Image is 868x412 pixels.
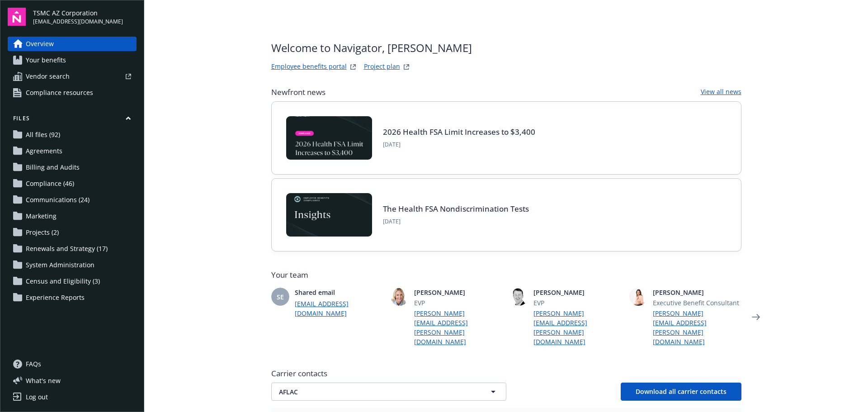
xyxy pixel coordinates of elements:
[271,368,741,379] span: Carrier contacts
[414,288,503,297] span: [PERSON_NAME]
[621,383,741,401] button: Download all carrier contacts
[26,193,90,207] span: Communications (24)
[8,376,75,385] button: What's new
[271,40,472,56] span: Welcome to Navigator , [PERSON_NAME]
[749,310,763,324] a: Next
[295,288,383,297] span: Shared email
[533,288,622,297] span: [PERSON_NAME]
[8,160,137,175] a: Billing and Audits
[295,299,383,318] a: [EMAIL_ADDRESS][DOMAIN_NAME]
[533,298,622,308] span: EVP
[8,144,137,158] a: Agreements
[271,383,506,401] button: AFLAC
[636,387,726,396] span: Download all carrier contacts
[653,298,741,308] span: Executive Benefit Consultant
[8,37,137,51] a: Overview
[26,144,62,158] span: Agreements
[271,62,347,72] a: Employee benefits portal
[26,390,48,404] div: Log out
[26,128,60,142] span: All files (92)
[26,258,94,272] span: System Administration
[364,62,400,72] a: Project plan
[8,128,137,142] a: All files (92)
[653,308,741,346] a: [PERSON_NAME][EMAIL_ADDRESS][PERSON_NAME][DOMAIN_NAME]
[26,69,70,84] span: Vendor search
[629,288,647,306] img: photo
[26,225,59,240] span: Projects (2)
[414,308,503,346] a: [PERSON_NAME][EMAIL_ADDRESS][PERSON_NAME][DOMAIN_NAME]
[653,288,741,297] span: [PERSON_NAME]
[8,242,137,256] a: Renewals and Strategy (17)
[348,62,359,72] a: striveWebsite
[383,141,535,149] span: [DATE]
[8,176,137,191] a: Compliance (46)
[8,258,137,272] a: System Administration
[33,18,123,26] span: [EMAIL_ADDRESS][DOMAIN_NAME]
[8,193,137,207] a: Communications (24)
[8,357,137,371] a: FAQs
[279,387,467,397] span: AFLAC
[26,242,108,256] span: Renewals and Strategy (17)
[414,298,503,308] span: EVP
[8,69,137,84] a: Vendor search
[8,114,137,126] button: Files
[26,290,85,305] span: Experience Reports
[33,8,137,26] button: TSMC AZ Corporation[EMAIL_ADDRESS][DOMAIN_NAME]
[8,274,137,289] a: Census and Eligibility (3)
[383,127,535,137] a: 2026 Health FSA Limit Increases to $3,400
[8,290,137,305] a: Experience Reports
[277,292,284,302] span: SE
[26,53,66,67] span: Your benefits
[8,85,137,100] a: Compliance resources
[701,87,741,98] a: View all news
[510,288,528,306] img: photo
[8,53,137,67] a: Your benefits
[383,218,529,226] span: [DATE]
[33,8,123,18] span: TSMC AZ Corporation
[8,8,26,26] img: navigator-logo.svg
[533,308,622,346] a: [PERSON_NAME][EMAIL_ADDRESS][PERSON_NAME][DOMAIN_NAME]
[26,85,93,100] span: Compliance resources
[26,376,61,385] span: What ' s new
[8,209,137,223] a: Marketing
[26,274,100,289] span: Census and Eligibility (3)
[271,270,741,280] span: Your team
[391,288,409,306] img: photo
[8,225,137,240] a: Projects (2)
[286,193,372,237] img: Card Image - EB Compliance Insights.png
[26,209,57,223] span: Marketing
[271,87,325,98] span: Newfront news
[26,176,74,191] span: Compliance (46)
[286,116,372,160] img: BLOG-Card Image - Compliance - 2026 Health FSA Limit Increases to $3,400.jpg
[26,160,80,175] span: Billing and Audits
[383,204,529,214] a: The Health FSA Nondiscrimination Tests
[26,357,41,371] span: FAQs
[26,37,54,51] span: Overview
[401,62,412,72] a: projectPlanWebsite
